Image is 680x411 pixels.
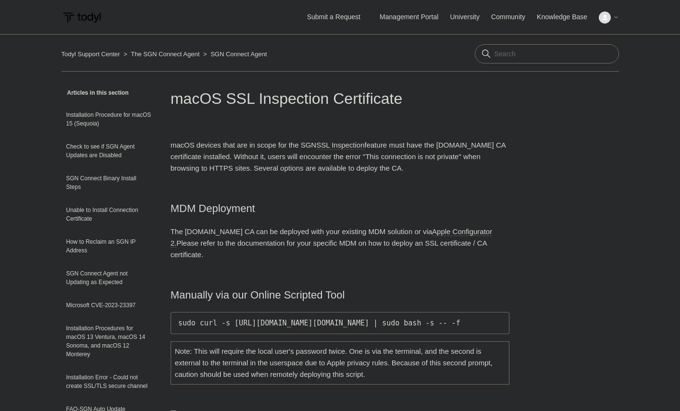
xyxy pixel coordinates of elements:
[62,89,129,96] span: Articles in this section
[62,50,120,58] a: Todyl Support Center
[171,226,510,261] p: The [DOMAIN_NAME] CA can be deployed with your existing MDM solution or via Please refer to the d...
[122,50,201,58] li: The SGN Connect Agent
[62,50,122,58] li: Todyl Support Center
[210,50,267,58] a: SGN Connect Agent
[537,12,597,22] a: Knowledge Base
[380,12,448,22] a: Management Portal
[62,296,156,314] a: Microsoft CVE-2023-23397
[297,9,370,25] a: Submit a Request
[171,200,510,217] h2: MDM Deployment
[201,50,267,58] li: SGN Connect Agent
[62,319,156,363] a: Installation Procedures for macOS 13 Ventura, macOS 14 Sonoma, and macOS 12 Monterey
[62,137,156,164] a: Check to see if SGN Agent Updates are Disabled
[62,233,156,260] a: How to Reclaim an SGN IP Address
[171,312,510,334] pre: sudo curl -s [URL][DOMAIN_NAME][DOMAIN_NAME] | sudo bash -s -- -f
[171,87,510,110] h1: macOS SSL Inspection Certificate
[171,139,510,174] p: macOS devices that are in scope for the SGN feature must have the [DOMAIN_NAME] CA certificate in...
[62,9,102,26] img: Todyl Support Center Help Center home page
[62,368,156,395] a: Installation Error - Could not create SSL/TLS secure channel
[62,264,156,291] a: SGN Connect Agent not Updating as Expected
[131,50,199,58] a: The SGN Connect Agent
[171,342,509,385] td: Note: This will require the local user's password twice. One is via the terminal, and the second ...
[316,141,364,149] a: SSL Inspection
[62,169,156,196] a: SGN Connect Binary Install Steps
[491,12,535,22] a: Community
[62,106,156,133] a: Installation Procedure for macOS 15 (Sequoia)
[171,227,492,248] a: Apple Configurator 2.
[450,12,489,22] a: University
[62,201,156,228] a: Unable to Install Connection Certificate
[171,286,510,303] h2: Manually via our Online Scripted Tool
[475,44,619,63] input: Search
